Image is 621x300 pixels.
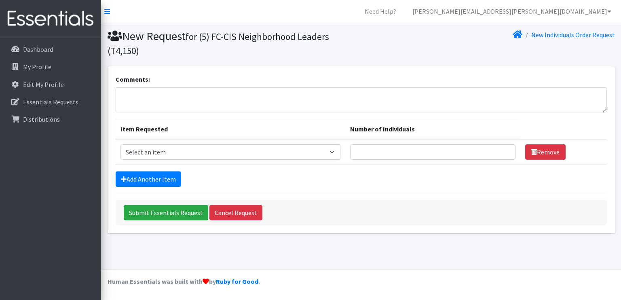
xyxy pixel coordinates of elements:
[358,3,403,19] a: Need Help?
[3,94,98,110] a: Essentials Requests
[3,111,98,127] a: Distributions
[216,277,258,285] a: Ruby for Good
[3,59,98,75] a: My Profile
[23,45,53,53] p: Dashboard
[116,74,150,84] label: Comments:
[531,31,615,39] a: New Individuals Order Request
[3,5,98,32] img: HumanEssentials
[406,3,618,19] a: [PERSON_NAME][EMAIL_ADDRESS][PERSON_NAME][DOMAIN_NAME]
[116,171,181,187] a: Add Another Item
[209,205,262,220] a: Cancel Request
[23,98,78,106] p: Essentials Requests
[116,119,346,139] th: Item Requested
[23,115,60,123] p: Distributions
[345,119,520,139] th: Number of Individuals
[108,277,260,285] strong: Human Essentials was built with by .
[124,205,208,220] input: Submit Essentials Request
[3,76,98,93] a: Edit My Profile
[23,80,64,89] p: Edit My Profile
[23,63,51,71] p: My Profile
[3,41,98,57] a: Dashboard
[108,29,358,57] h1: New Request
[108,31,329,57] small: for (5) FC-CIS Neighborhood Leaders (T4,150)
[525,144,566,160] a: Remove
